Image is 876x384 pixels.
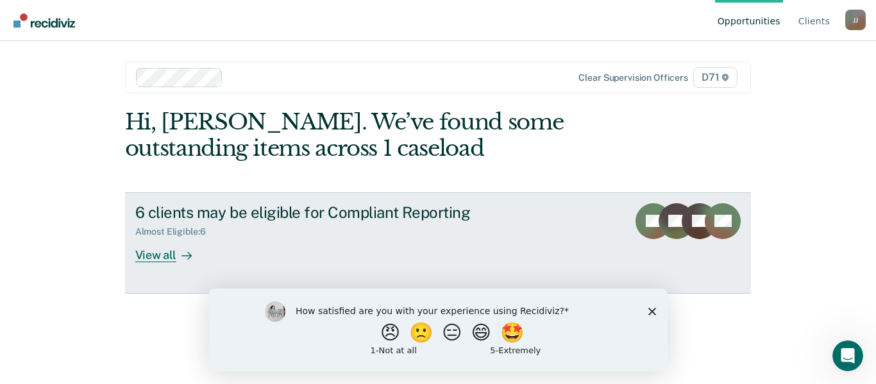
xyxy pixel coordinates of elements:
button: Profile dropdown button [845,10,866,30]
div: Clear supervision officers [578,72,687,83]
div: View all [135,237,207,262]
img: Recidiviz [13,13,75,28]
div: J J [845,10,866,30]
span: D71 [693,67,737,88]
iframe: Intercom live chat [832,340,863,371]
div: Almost Eligible : 6 [135,226,216,237]
iframe: Survey by Kim from Recidiviz [208,288,668,371]
div: 6 clients may be eligible for Compliant Reporting [135,203,585,222]
a: 6 clients may be eligible for Compliant ReportingAlmost Eligible:6View all [125,192,752,294]
div: Hi, [PERSON_NAME]. We’ve found some outstanding items across 1 caseload [125,109,626,162]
